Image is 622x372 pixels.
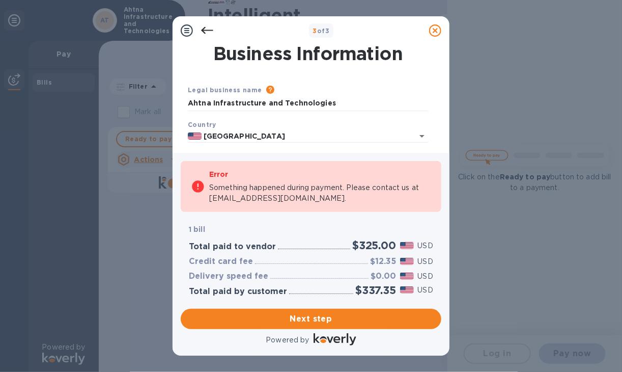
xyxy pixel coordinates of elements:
h3: Delivery speed fee [189,272,268,281]
input: Select country [202,130,400,143]
button: Next step [181,309,441,329]
button: Open [415,129,429,143]
h1: Business Information [186,43,430,64]
h3: Total paid by customer [189,287,287,297]
p: USD [418,256,433,267]
h3: $0.00 [371,272,396,281]
img: Logo [314,333,356,346]
h3: Credit card fee [189,257,253,267]
p: Something happened during payment. Please contact us at [EMAIL_ADDRESS][DOMAIN_NAME]. [209,182,431,204]
img: USD [400,242,414,249]
img: USD [400,273,414,280]
b: of 3 [313,27,330,35]
span: 3 [313,27,317,35]
img: USD [400,286,414,294]
p: USD [418,285,433,296]
img: USD [400,258,414,265]
b: Legal business name [188,86,262,94]
b: Country [188,121,216,128]
b: 1 bill [189,225,205,233]
img: US [188,132,202,140]
p: USD [418,241,433,251]
h3: Total paid to vendor [189,242,276,252]
input: Enter legal business name [188,96,428,111]
p: Powered by [266,335,309,346]
h2: $325.00 [352,239,396,252]
b: Error [209,170,229,178]
h2: $337.35 [355,284,396,297]
span: Next step [189,313,433,325]
h3: $12.35 [370,257,396,267]
p: USD [418,271,433,282]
